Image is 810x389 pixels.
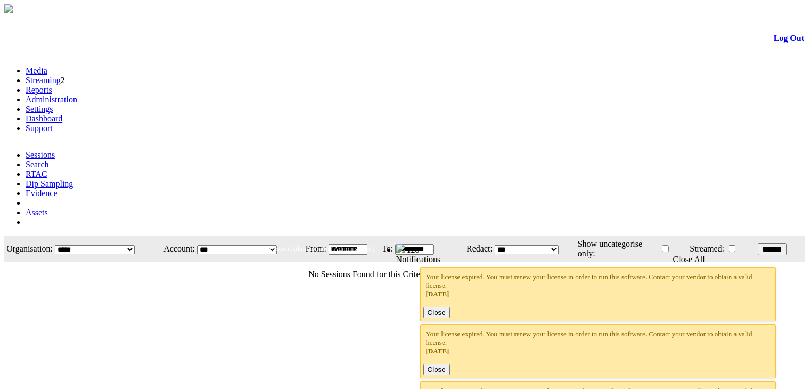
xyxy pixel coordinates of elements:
[26,150,55,159] a: Sessions
[426,290,449,298] span: [DATE]
[26,95,77,104] a: Administration
[26,104,53,114] a: Settings
[240,245,375,253] span: Welcome, System Administrator (Administrator)
[61,76,65,85] span: 2
[5,237,53,261] td: Organisation:
[26,179,73,188] a: Dip Sampling
[426,330,771,355] div: Your license expired. You must renew your license in order to run this software. Contact your ven...
[4,4,13,13] img: arrow-3.png
[407,245,420,254] span: 128
[774,34,804,43] a: Log Out
[26,189,58,198] a: Evidence
[26,76,61,85] a: Streaming
[423,307,450,318] button: Close
[396,255,783,264] div: Notifications
[26,208,48,217] a: Assets
[26,66,47,75] a: Media
[26,169,47,179] a: RTAC
[673,255,705,264] a: Close All
[26,160,49,169] a: Search
[426,347,449,355] span: [DATE]
[26,124,53,133] a: Support
[26,85,52,94] a: Reports
[426,273,771,298] div: Your license expired. You must renew your license in order to run this software. Contact your ven...
[156,237,195,261] td: Account:
[423,364,450,375] button: Close
[26,114,62,123] a: Dashboard
[396,244,405,253] img: bell25.png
